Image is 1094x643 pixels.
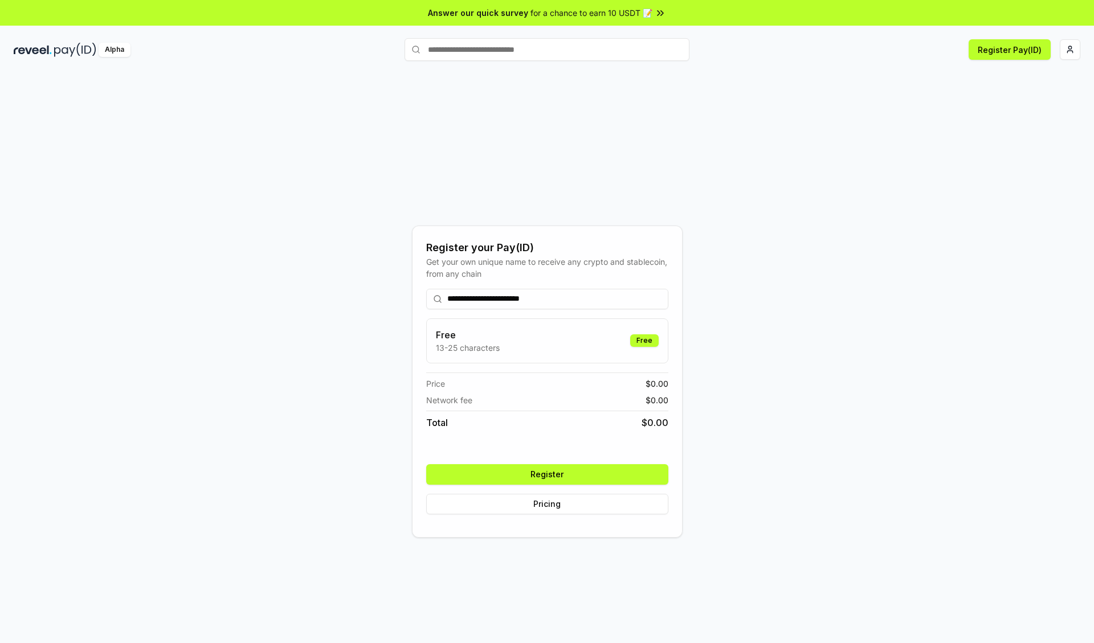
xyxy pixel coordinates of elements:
[646,394,668,406] span: $ 0.00
[99,43,130,57] div: Alpha
[426,240,668,256] div: Register your Pay(ID)
[426,394,472,406] span: Network fee
[426,416,448,429] span: Total
[530,7,652,19] span: for a chance to earn 10 USDT 📝
[14,43,52,57] img: reveel_dark
[426,464,668,485] button: Register
[646,378,668,390] span: $ 0.00
[630,334,659,347] div: Free
[428,7,528,19] span: Answer our quick survey
[426,494,668,514] button: Pricing
[969,39,1051,60] button: Register Pay(ID)
[426,378,445,390] span: Price
[436,342,500,354] p: 13-25 characters
[436,328,500,342] h3: Free
[54,43,96,57] img: pay_id
[642,416,668,429] span: $ 0.00
[426,256,668,280] div: Get your own unique name to receive any crypto and stablecoin, from any chain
